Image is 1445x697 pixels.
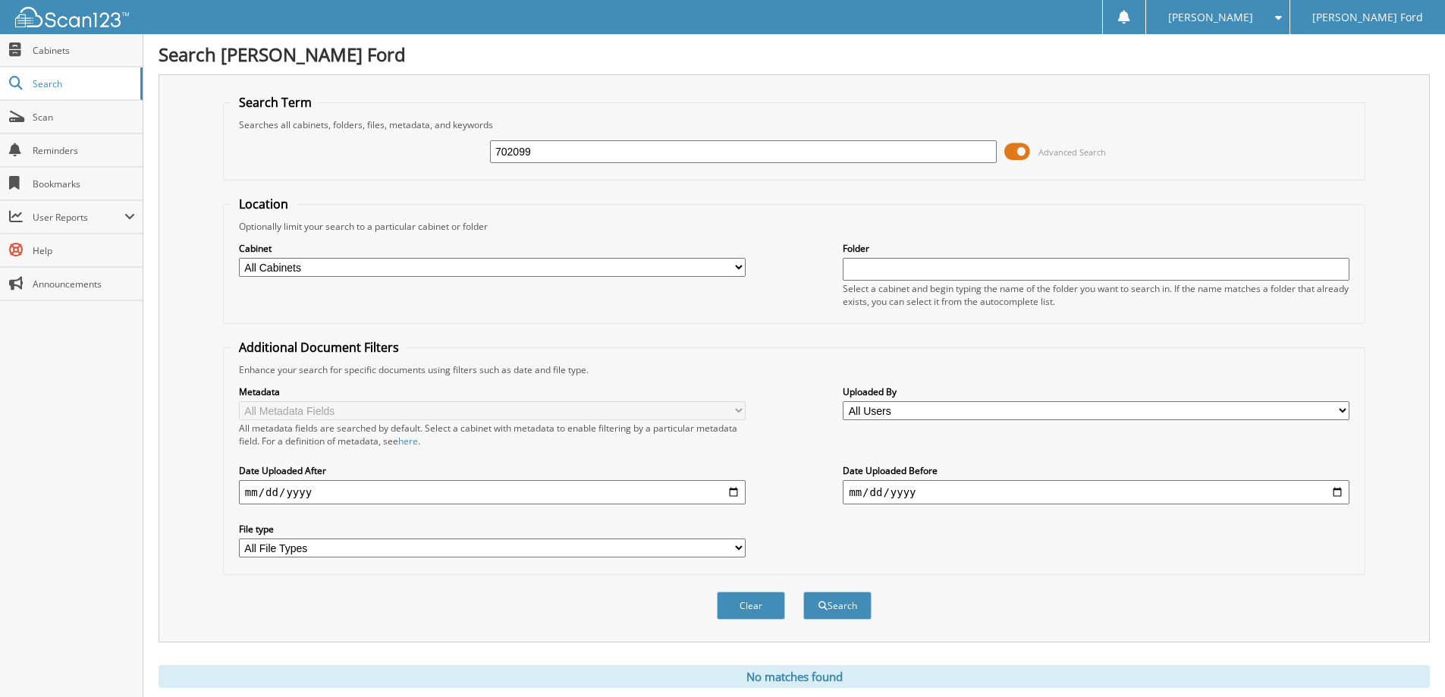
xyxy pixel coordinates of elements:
[239,422,746,447] div: All metadata fields are searched by default. Select a cabinet with metadata to enable filtering b...
[843,385,1349,398] label: Uploaded By
[33,244,135,257] span: Help
[159,42,1430,67] h1: Search [PERSON_NAME] Ford
[33,177,135,190] span: Bookmarks
[239,242,746,255] label: Cabinet
[1168,13,1253,22] span: [PERSON_NAME]
[231,363,1357,376] div: Enhance your search for specific documents using filters such as date and file type.
[843,480,1349,504] input: end
[239,385,746,398] label: Metadata
[1038,146,1106,158] span: Advanced Search
[803,592,872,620] button: Search
[398,435,418,447] a: here
[239,464,746,477] label: Date Uploaded After
[33,44,135,57] span: Cabinets
[15,7,129,27] img: scan123-logo-white.svg
[33,111,135,124] span: Scan
[159,665,1430,688] div: No matches found
[239,480,746,504] input: start
[843,464,1349,477] label: Date Uploaded Before
[231,118,1357,131] div: Searches all cabinets, folders, files, metadata, and keywords
[231,196,296,212] legend: Location
[239,523,746,535] label: File type
[33,278,135,290] span: Announcements
[33,144,135,157] span: Reminders
[717,592,785,620] button: Clear
[1312,13,1423,22] span: [PERSON_NAME] Ford
[33,211,124,224] span: User Reports
[231,220,1357,233] div: Optionally limit your search to a particular cabinet or folder
[33,77,133,90] span: Search
[231,94,319,111] legend: Search Term
[843,242,1349,255] label: Folder
[843,282,1349,308] div: Select a cabinet and begin typing the name of the folder you want to search in. If the name match...
[231,339,407,356] legend: Additional Document Filters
